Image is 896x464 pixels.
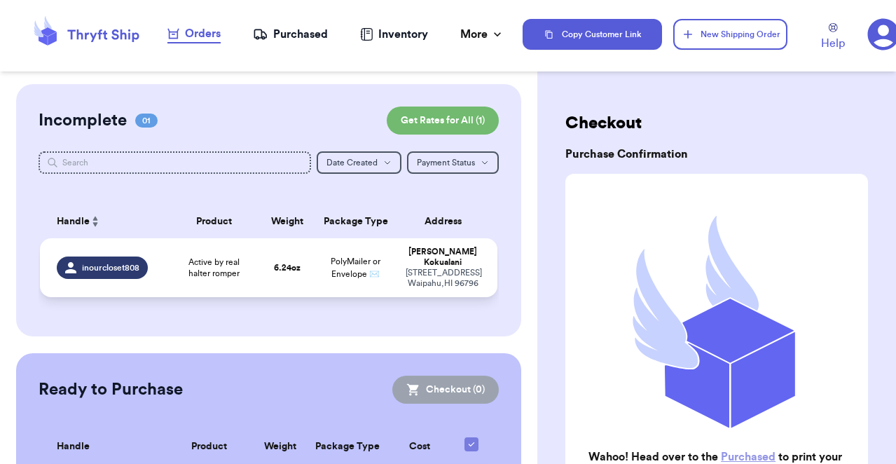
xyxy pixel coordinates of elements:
h2: Incomplete [39,109,127,132]
button: Payment Status [407,151,499,174]
span: 01 [135,114,158,128]
span: Handle [57,214,90,229]
span: Date Created [326,158,378,167]
button: Copy Customer Link [523,19,662,50]
span: Handle [57,439,90,454]
div: Orders [167,25,221,42]
th: Weight [260,205,315,238]
a: Purchased [253,26,328,43]
span: inourcloset808 [82,262,139,273]
input: Search [39,151,311,174]
h2: Ready to Purchase [39,378,183,401]
h2: Checkout [565,112,868,135]
button: Checkout (0) [392,376,499,404]
th: Package Type [315,205,397,238]
span: Help [821,35,845,52]
a: Orders [167,25,221,43]
span: Active by real halter romper [177,257,251,279]
button: Sort ascending [90,213,101,230]
h3: Purchase Confirmation [565,146,868,163]
strong: 6.24 oz [274,264,301,272]
th: Address [397,205,498,238]
div: [STREET_ADDRESS] Waipahu , HI 96796 [406,268,481,289]
span: Payment Status [417,158,475,167]
a: Inventory [360,26,428,43]
div: More [460,26,504,43]
a: Purchased [721,451,776,463]
th: Product [168,205,260,238]
button: Date Created [317,151,401,174]
div: [PERSON_NAME] Kokualani [406,247,481,268]
button: Get Rates for All (1) [387,107,499,135]
a: Help [821,23,845,52]
span: PolyMailer or Envelope ✉️ [331,257,380,278]
button: New Shipping Order [673,19,788,50]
